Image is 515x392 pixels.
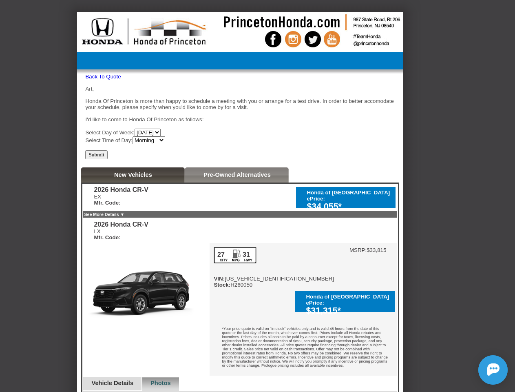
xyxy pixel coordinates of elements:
div: EX [94,194,148,206]
div: 27 [217,251,225,258]
iframe: Chat Assistance [442,225,515,392]
img: 2026 Honda CR-V [82,243,210,339]
a: New Vehicles [114,171,152,178]
a: Photos [150,380,171,386]
td: MSRP: [349,247,367,253]
div: Art, Honda Of Princeton is more than happy to schedule a meeting with you or arrange for a test d... [85,86,395,144]
div: LX [94,228,148,241]
b: Stock: [214,282,230,288]
div: *Your price quote is valid on "in stock" vehicles only and is valid 48 hours from the date of thi... [210,321,397,376]
a: Vehicle Details [91,380,133,386]
a: Back To Quote [85,73,121,80]
div: Honda of [GEOGRAPHIC_DATA] ePrice: [306,294,391,306]
input: Submit [85,150,108,159]
b: VIN: [214,276,225,282]
div: 31 [242,251,250,258]
div: Honda of [GEOGRAPHIC_DATA] ePrice: [307,189,391,202]
b: Mfr. Code: [94,200,120,206]
a: See More Details ▼ [84,212,124,217]
div: $34,055* [307,202,391,212]
td: $33,815 [367,247,386,253]
b: Mfr. Code: [94,234,120,241]
div: $31,315* [306,306,391,316]
div: [US_VEHICLE_IDENTIFICATION_NUMBER] H260050 [214,247,334,288]
div: 2026 Honda CR-V [94,186,148,194]
div: 2026 Honda CR-V [94,221,148,228]
a: Pre-Owned Alternatives [203,171,271,178]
